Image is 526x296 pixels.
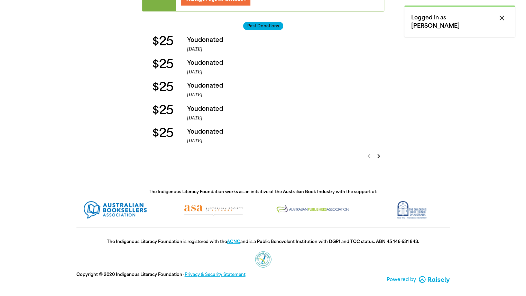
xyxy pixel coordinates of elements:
span: donated [198,105,223,112]
em: You [187,36,198,43]
a: ACNC [227,239,240,244]
span: The Indigenous Literacy Foundation is registered with the and is a Public Benevolent Institution ... [107,239,419,244]
a: Powered by [387,276,450,283]
span: $25 [152,105,173,116]
i: close [498,14,506,22]
p: [DATE] [187,137,384,144]
p: [DATE] [187,91,384,98]
p: [DATE] [187,115,384,122]
span: $25 [152,36,173,47]
p: [DATE] [187,69,384,75]
span: $25 [152,81,173,93]
span: Copyright © 2020 Indigenous Literacy Foundation · [76,272,246,277]
span: $25 [152,59,173,70]
em: You [187,59,198,66]
span: The Indigenous Literacy Foundation works as an initiative of the Australian Book Industry with th... [149,189,377,194]
div: Paginated content [142,36,384,162]
p: [DATE] [187,46,384,53]
span: donated [198,59,223,66]
div: Donation stream [142,36,384,162]
span: donated [198,128,223,135]
i: chevron_right [375,152,383,160]
span: donated [198,82,223,89]
a: Privacy & Security Statement [185,272,246,277]
span: donated [198,36,223,43]
em: You [187,82,198,89]
button: Next page [373,152,383,161]
em: You [187,105,198,112]
div: Logged in as [PERSON_NAME] [404,6,515,37]
button: close [496,14,508,23]
em: You [187,128,198,135]
span: $25 [152,127,173,139]
span: Past Donations [243,22,283,30]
